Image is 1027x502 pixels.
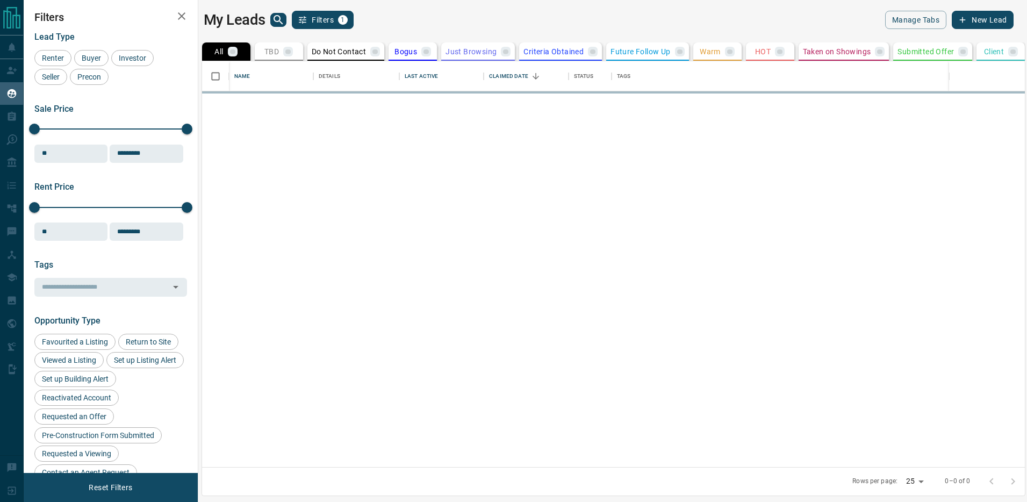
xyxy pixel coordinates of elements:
button: Manage Tabs [885,11,946,29]
span: Lead Type [34,32,75,42]
div: Last Active [405,61,438,91]
button: Sort [528,69,543,84]
p: Warm [700,48,721,55]
p: Future Follow Up [611,48,670,55]
span: Requested an Offer [38,412,110,421]
span: Opportunity Type [34,315,100,326]
span: 1 [339,16,347,24]
span: Requested a Viewing [38,449,115,458]
button: Open [168,279,183,295]
div: Status [569,61,612,91]
button: search button [270,13,286,27]
p: Submitted Offer [897,48,954,55]
span: Tags [34,260,53,270]
h2: Filters [34,11,187,24]
button: New Lead [952,11,1014,29]
p: Just Browsing [446,48,497,55]
div: Contact an Agent Request [34,464,137,481]
button: Filters1 [292,11,354,29]
span: Pre-Construction Form Submitted [38,431,158,440]
div: Return to Site [118,334,178,350]
p: Do Not Contact [312,48,367,55]
p: TBD [264,48,279,55]
span: Sale Price [34,104,74,114]
div: Precon [70,69,109,85]
div: Requested a Viewing [34,446,119,462]
div: Set up Building Alert [34,371,116,387]
span: Seller [38,73,63,81]
span: Renter [38,54,68,62]
p: Rows per page: [852,477,897,486]
p: HOT [755,48,771,55]
div: Status [574,61,594,91]
div: Tags [617,61,631,91]
p: Client [984,48,1004,55]
button: Reset Filters [82,478,139,497]
span: Precon [74,73,105,81]
div: Buyer [74,50,109,66]
div: Favourited a Listing [34,334,116,350]
span: Buyer [78,54,105,62]
p: 0–0 of 0 [945,477,970,486]
span: Investor [115,54,150,62]
span: Set up Listing Alert [110,356,180,364]
div: 25 [902,474,928,489]
span: Viewed a Listing [38,356,100,364]
p: Criteria Obtained [523,48,584,55]
div: Name [229,61,313,91]
span: Favourited a Listing [38,338,112,346]
div: Claimed Date [489,61,528,91]
p: Bogus [394,48,417,55]
span: Set up Building Alert [38,375,112,383]
div: Seller [34,69,67,85]
p: Taken on Showings [803,48,871,55]
div: Details [319,61,340,91]
div: Pre-Construction Form Submitted [34,427,162,443]
div: Claimed Date [484,61,568,91]
div: Set up Listing Alert [106,352,184,368]
div: Reactivated Account [34,390,119,406]
div: Investor [111,50,154,66]
div: Last Active [399,61,484,91]
span: Rent Price [34,182,74,192]
span: Return to Site [122,338,175,346]
span: Contact an Agent Request [38,468,133,477]
div: Renter [34,50,71,66]
h1: My Leads [204,11,265,28]
div: Details [313,61,399,91]
span: Reactivated Account [38,393,115,402]
p: All [214,48,223,55]
div: Tags [612,61,950,91]
div: Name [234,61,250,91]
div: Requested an Offer [34,408,114,425]
div: Viewed a Listing [34,352,104,368]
